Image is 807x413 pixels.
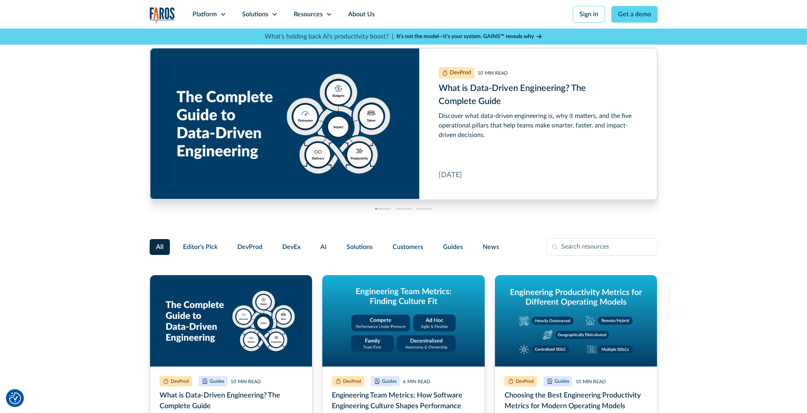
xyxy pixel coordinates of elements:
[322,275,485,367] img: Graphic titled 'Engineering Team Metrics: Finding Culture Fit' with four cultural models: Compete...
[347,242,373,252] span: Solutions
[242,10,268,19] div: Solutions
[547,238,658,256] input: Search resources
[573,6,605,23] a: Sign in
[320,242,327,252] span: AI
[150,275,312,367] img: Graphic titled 'The Complete Guide to Data-Driven Engineering' showing five pillars around a cent...
[183,242,218,252] span: Editor's Pick
[443,242,463,252] span: Guides
[150,7,175,23] img: Logo of the analytics and reporting company Faros.
[393,242,423,252] span: Customers
[150,238,658,256] form: Filter Form
[150,7,175,23] a: home
[495,275,657,367] img: Graphic titled 'Engineering productivity metrics for different operating models' showing five mod...
[150,48,657,200] a: What is Data-Driven Engineering? The Complete Guide
[282,242,300,252] span: DevEx
[156,242,164,252] span: All
[237,242,262,252] span: DevProd
[193,10,217,19] div: Platform
[265,32,393,41] p: What's holding back AI's productivity boost? |
[397,33,543,41] a: It’s not the model—it’s your system. GAINS™ reveals why
[397,34,534,39] strong: It’s not the model—it’s your system. GAINS™ reveals why
[611,6,658,23] a: Get a demo
[483,242,499,252] span: News
[150,48,657,200] div: cms-link
[9,392,21,404] button: Cookie Settings
[294,10,323,19] div: Resources
[9,392,21,404] img: Revisit consent button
